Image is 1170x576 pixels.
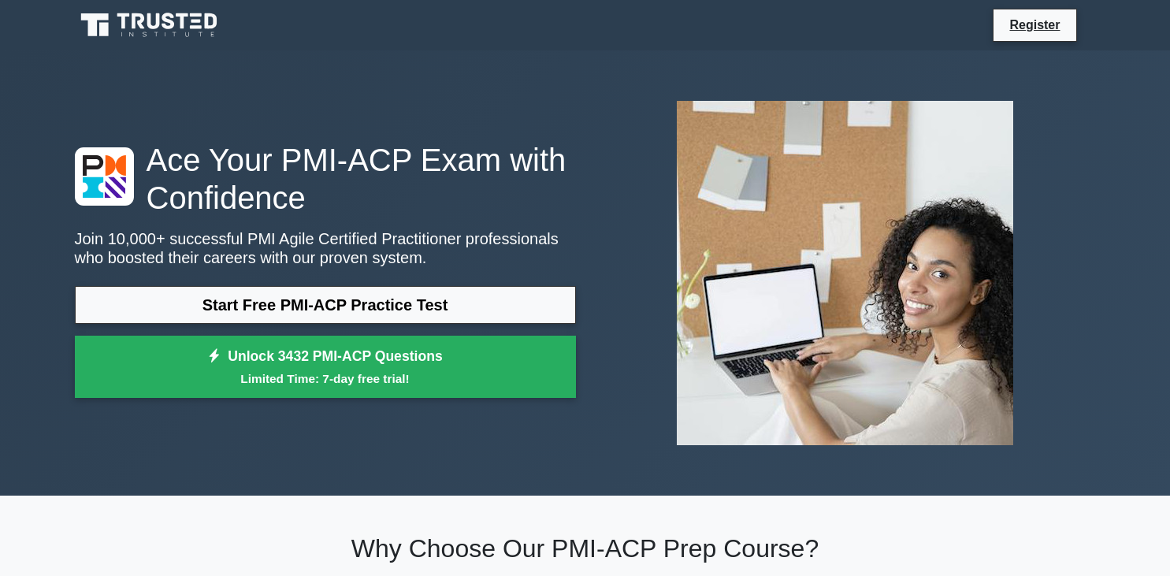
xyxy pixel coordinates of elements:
a: Register [1000,15,1069,35]
p: Join 10,000+ successful PMI Agile Certified Practitioner professionals who boosted their careers ... [75,229,576,267]
a: Unlock 3432 PMI-ACP QuestionsLimited Time: 7-day free trial! [75,336,576,399]
h2: Why Choose Our PMI-ACP Prep Course? [75,533,1096,563]
small: Limited Time: 7-day free trial! [95,370,556,388]
h1: Ace Your PMI-ACP Exam with Confidence [75,141,576,217]
a: Start Free PMI-ACP Practice Test [75,286,576,324]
